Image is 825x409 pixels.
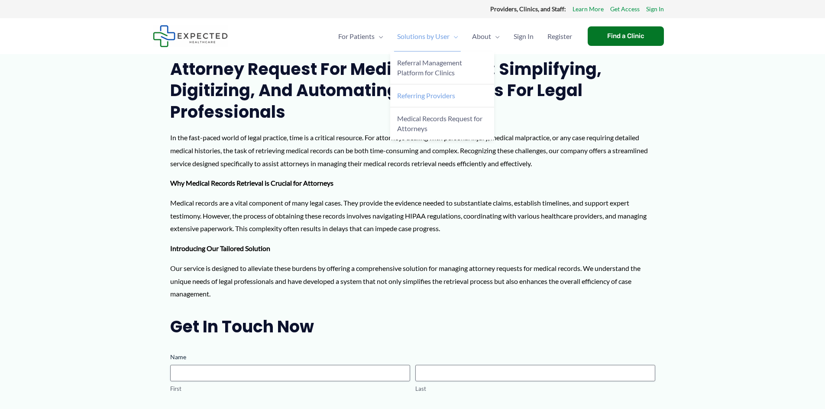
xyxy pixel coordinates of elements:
a: Referral Management Platform for Clinics [390,52,494,84]
a: Get Access [610,3,640,15]
span: About [472,21,491,52]
p: Our service is designed to alleviate these burdens by offering a comprehensive solution for manag... [170,262,655,300]
span: Referring Providers [397,91,455,100]
img: Expected Healthcare Logo - side, dark font, small [153,25,228,47]
span: Menu Toggle [491,21,500,52]
span: Menu Toggle [375,21,383,52]
span: For Patients [338,21,375,52]
a: Find a Clinic [588,26,664,46]
a: Sign In [507,21,540,52]
span: Solutions by User [397,21,450,52]
a: For PatientsMenu Toggle [331,21,390,52]
a: Medical Records Request for Attorneys [390,107,494,140]
a: AboutMenu Toggle [465,21,507,52]
label: Last [415,385,655,393]
span: Referral Management Platform for Clinics [397,58,462,77]
label: First [170,385,410,393]
a: Register [540,21,579,52]
a: Solutions by UserMenu Toggle [390,21,465,52]
strong: Providers, Clinics, and Staff: [490,5,566,13]
span: Menu Toggle [450,21,458,52]
span: In the fast-paced world of legal practice, time is a critical resource. For attorneys dealing wit... [170,133,648,167]
span: Register [547,21,572,52]
h2: Attorney Request for Medical Records: Simplifying, Digitizing, and Automating the Process for Leg... [170,58,655,122]
strong: Introducing Our Tailored Solution [170,244,270,252]
a: Sign In [646,3,664,15]
h2: Get in touch now [170,316,655,337]
legend: Name [170,353,186,361]
strong: Why Medical Records Retrieval is Crucial for Attorneys [170,179,333,187]
span: Medical Records Request for Attorneys [397,114,482,132]
span: Sign In [514,21,534,52]
a: Referring Providers [390,84,494,107]
a: Learn More [573,3,604,15]
p: Medical records are a vital component of many legal cases. They provide the evidence needed to su... [170,196,655,235]
nav: Primary Site Navigation [331,21,579,52]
